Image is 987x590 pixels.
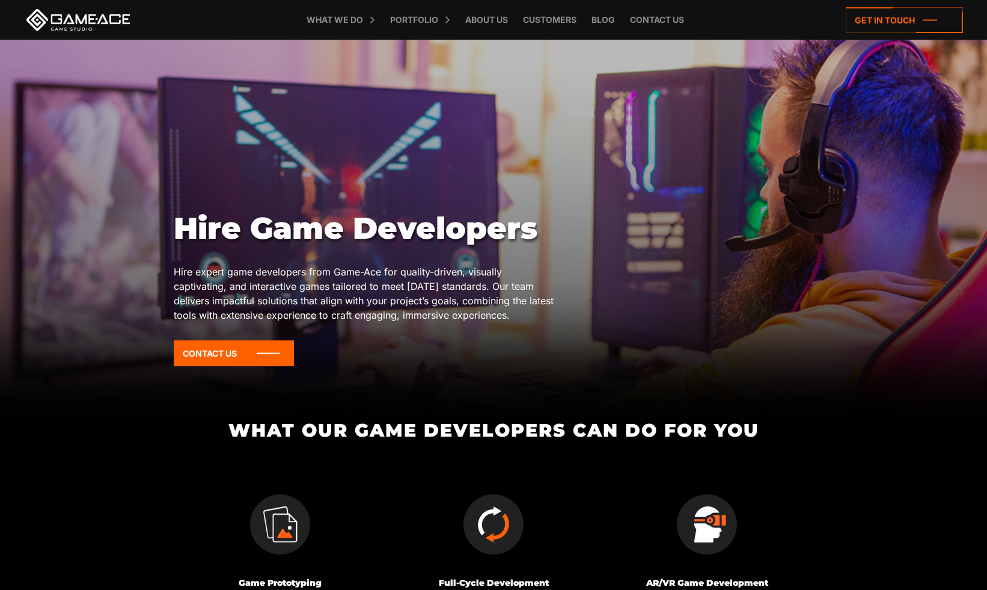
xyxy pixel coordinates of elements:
p: Hire expert game developers from Game-Ace for quality-driven, visually captivating, and interacti... [174,265,557,322]
img: Full-Сycle Development [463,494,524,555]
img: AR/VR Game Development [677,494,737,555]
a: Get in touch [846,7,963,33]
h2: What Our Game Developers Can Do for You [174,420,814,440]
a: Contact Us [174,340,294,366]
h1: Hire Game Developers [174,210,557,247]
img: Game Prototyping [250,494,310,555]
h3: Full-Сycle Development [391,579,596,588]
h3: Game Prototyping [178,579,382,588]
h3: AR/VR Game Development [605,579,809,588]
